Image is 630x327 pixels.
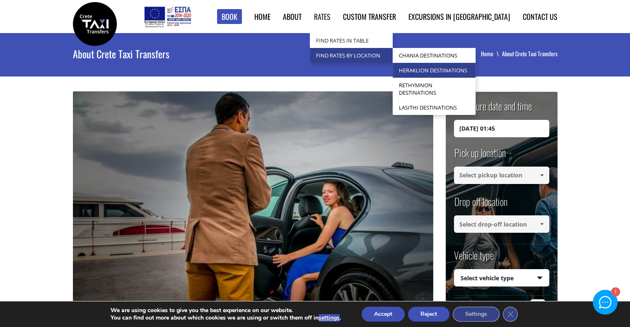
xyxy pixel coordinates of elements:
button: Close GDPR Cookie Banner [503,307,518,322]
a: Heraklion Destinations [393,63,476,78]
a: Custom Transfer [343,11,396,22]
p: You can find out more about which cookies we are using or switch them off in . [111,314,341,322]
label: Vehicle type [454,248,494,269]
a: Contact us [523,11,558,22]
a: About [283,11,302,22]
label: Departure date and time [454,99,532,120]
span: Select vehicle type [454,270,549,287]
a: Show All Items [535,215,548,233]
div: 1 [611,288,620,296]
li: About Crete Taxi Transfers [502,50,558,58]
a: Home [254,11,270,22]
button: Accept [362,307,405,322]
input: Select pickup location [454,167,549,184]
label: Drop off location [454,194,507,215]
a: Find Rates by Location [310,48,393,63]
a: Rethymnon Destinations [393,78,476,100]
a: Home [481,49,502,58]
a: Find Rates in Table [310,33,393,48]
a: Rates [314,11,331,22]
a: Lasithi Destinations [393,100,476,115]
h1: About Crete Taxi Transfers [73,33,343,74]
a: Show All Items [535,167,548,184]
button: settings [319,314,340,322]
input: Select drop-off location [454,215,549,233]
p: We are using cookies to give you the best experience on our website. [111,307,341,314]
img: e-bannersEUERDF180X90.jpg [143,4,192,29]
img: Crete Taxi Transfers | No1 Reliable Crete Taxi Transfers | Crete Taxi Transfers [73,2,117,46]
a: Crete Taxi Transfers | No1 Reliable Crete Taxi Transfers | Crete Taxi Transfers [73,19,117,27]
button: Reject [408,307,449,322]
a: Chania Destinations [393,48,476,63]
button: Settings [453,307,500,322]
label: Pick up location [454,146,506,167]
a: Book [217,9,242,24]
a: Excursions in [GEOGRAPHIC_DATA] [408,11,510,22]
